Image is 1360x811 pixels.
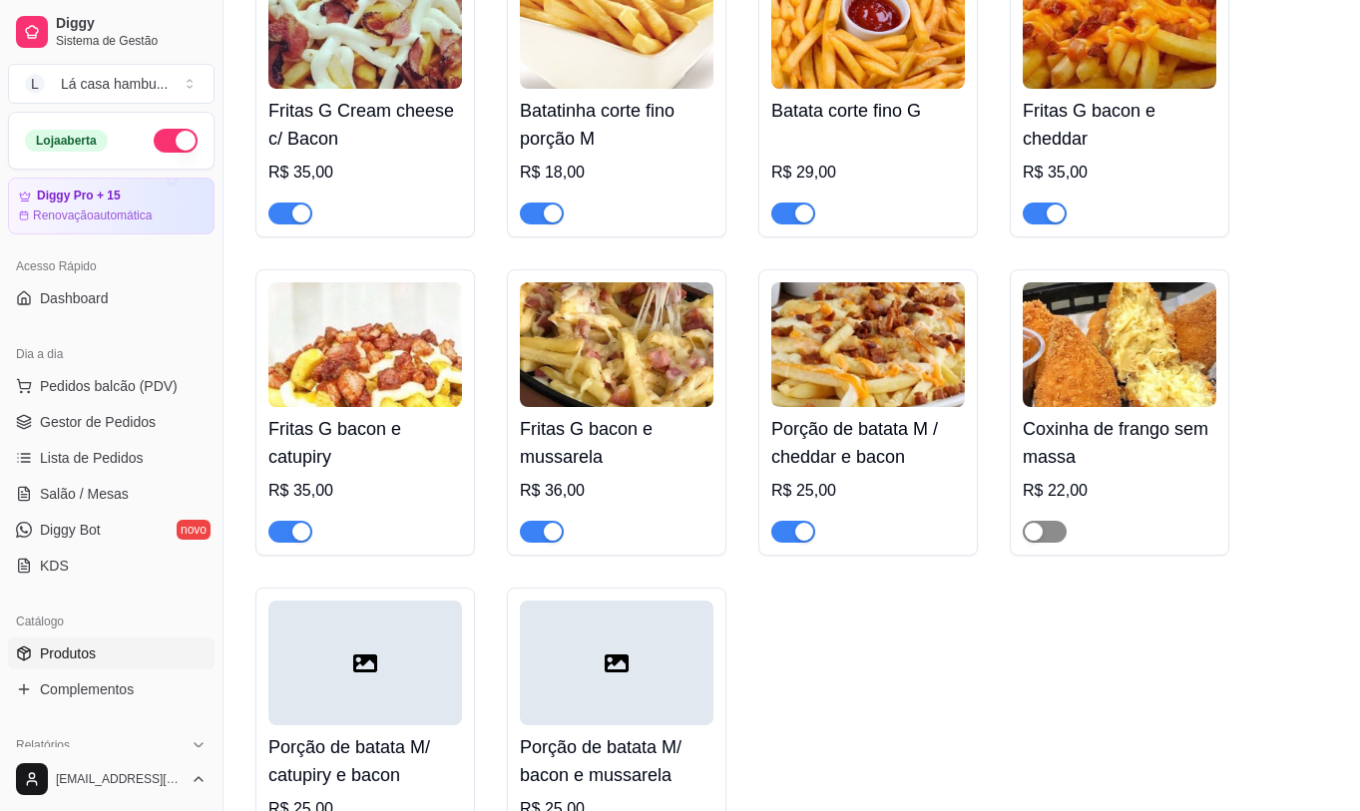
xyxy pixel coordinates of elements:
[40,448,144,468] span: Lista de Pedidos
[40,679,134,699] span: Complementos
[8,637,215,669] a: Produtos
[33,207,152,223] article: Renovação automática
[268,733,462,789] h4: Porção de batata M/ catupiry e bacon
[1023,479,1216,503] div: R$ 22,00
[8,338,215,370] div: Dia a dia
[1023,282,1216,407] img: product-image
[268,282,462,407] img: product-image
[40,376,178,396] span: Pedidos balcão (PDV)
[40,643,96,663] span: Produtos
[1023,161,1216,185] div: R$ 35,00
[25,74,45,94] span: L
[8,478,215,510] a: Salão / Mesas
[8,514,215,546] a: Diggy Botnovo
[520,415,713,471] h4: Fritas G bacon e mussarela
[56,33,207,49] span: Sistema de Gestão
[37,189,121,203] article: Diggy Pro + 15
[771,97,965,125] h4: Batata corte fino G
[771,161,965,185] div: R$ 29,00
[25,130,108,152] div: Loja aberta
[16,737,70,753] span: Relatórios
[1023,97,1216,153] h4: Fritas G bacon e cheddar
[8,282,215,314] a: Dashboard
[520,161,713,185] div: R$ 18,00
[8,606,215,637] div: Catálogo
[56,771,183,787] span: [EMAIL_ADDRESS][DOMAIN_NAME]
[8,550,215,582] a: KDS
[40,412,156,432] span: Gestor de Pedidos
[40,520,101,540] span: Diggy Bot
[268,415,462,471] h4: Fritas G bacon e catupiry
[61,74,168,94] div: Lá casa hambu ...
[268,479,462,503] div: R$ 35,00
[8,442,215,474] a: Lista de Pedidos
[40,484,129,504] span: Salão / Mesas
[154,129,198,153] button: Alterar Status
[8,8,215,56] a: DiggySistema de Gestão
[40,556,69,576] span: KDS
[771,479,965,503] div: R$ 25,00
[8,178,215,234] a: Diggy Pro + 15Renovaçãoautomática
[1023,415,1216,471] h4: Coxinha de frango sem massa
[268,97,462,153] h4: Fritas G Cream cheese c/ Bacon
[520,479,713,503] div: R$ 36,00
[771,282,965,407] img: product-image
[771,415,965,471] h4: Porção de batata M / cheddar e bacon
[8,673,215,705] a: Complementos
[520,97,713,153] h4: Batatinha corte fino porção M
[268,161,462,185] div: R$ 35,00
[520,733,713,789] h4: Porção de batata M/ bacon e mussarela
[8,370,215,402] button: Pedidos balcão (PDV)
[8,64,215,104] button: Select a team
[40,288,109,308] span: Dashboard
[520,282,713,407] img: product-image
[8,755,215,803] button: [EMAIL_ADDRESS][DOMAIN_NAME]
[8,250,215,282] div: Acesso Rápido
[56,15,207,33] span: Diggy
[8,406,215,438] a: Gestor de Pedidos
